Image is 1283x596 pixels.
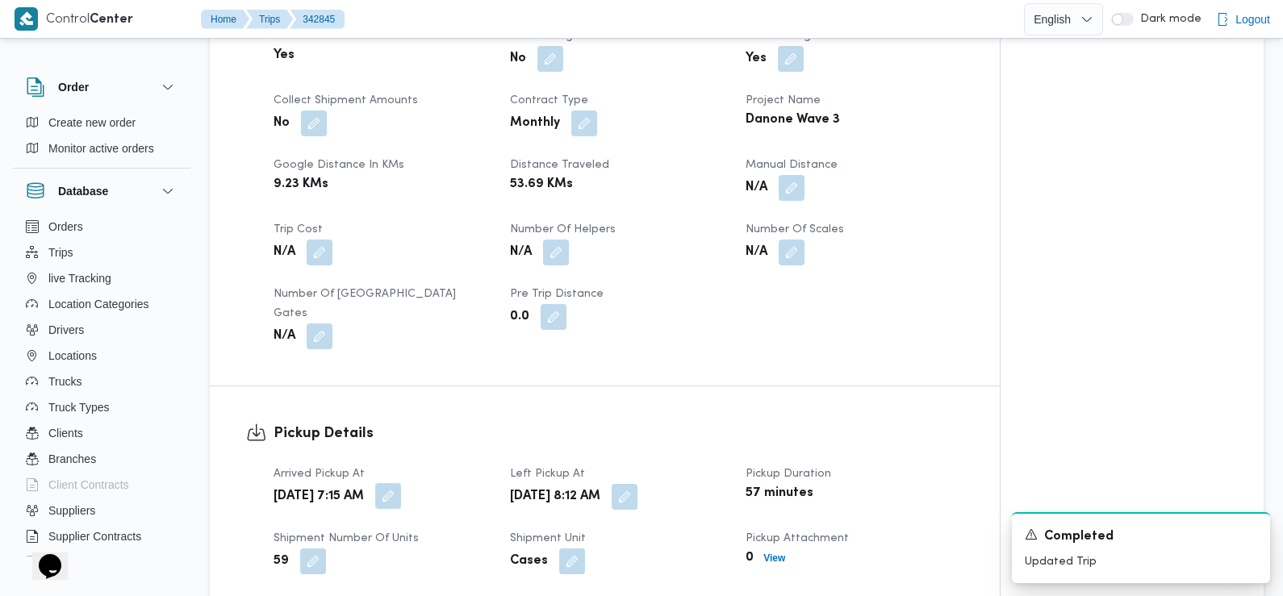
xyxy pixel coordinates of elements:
h3: Database [58,181,108,201]
iframe: chat widget [16,531,68,580]
span: Dark mode [1134,13,1202,26]
span: Shipment Number of Units [274,533,419,544]
span: Clients [48,423,83,443]
span: Pickup Attachment [746,533,849,544]
b: N/A [746,243,767,262]
div: Database [13,214,190,563]
b: 9.23 KMs [274,175,328,194]
p: Updated Trip [1025,553,1257,570]
span: Trip Cost [274,224,323,235]
b: N/A [274,243,295,262]
b: N/A [510,243,532,262]
b: 57 minutes [746,484,813,503]
button: Supplier Contracts [19,523,184,549]
b: 0 [746,548,754,568]
span: Number of Scales [746,224,844,235]
span: Project Name [746,95,821,106]
button: Create new order [19,110,184,135]
button: Branches [19,446,184,472]
b: [DATE] 8:12 AM [510,487,600,506]
span: Left Pickup At [510,469,585,479]
b: [DATE] 7:15 AM [274,487,364,506]
b: No [510,49,526,69]
button: Database [26,181,178,201]
span: Shipment Unit [510,533,586,544]
button: Client Contracts [19,472,184,498]
span: Branches [48,449,96,469]
button: Drivers [19,317,184,343]
button: Trips [19,240,184,265]
span: Distance Traveled [510,160,609,170]
span: Pickup Duration [746,469,831,479]
span: Trucks [48,372,81,391]
img: X8yXhbKr1z7QwAAAABJRU5ErkJggg== [15,7,38,31]
button: Orders [19,214,184,240]
b: Yes [746,49,767,69]
div: Notification [1025,527,1257,547]
b: N/A [746,178,767,198]
span: Create new order [48,113,136,132]
b: Monthly [510,114,560,133]
span: Monitor active orders [48,139,154,158]
span: Google distance in KMs [274,160,404,170]
span: live Tracking [48,269,111,288]
button: live Tracking [19,265,184,291]
span: Number of [GEOGRAPHIC_DATA] Gates [274,289,456,319]
b: 59 [274,552,289,571]
b: Center [90,14,133,26]
span: Manual Distance [746,160,838,170]
span: Collect Shipment Amounts [274,95,418,106]
span: Truck Types [48,398,109,417]
button: Locations [19,343,184,369]
span: Number of Helpers [510,224,616,235]
span: Contract Type [510,95,588,106]
span: Location Categories [48,294,149,314]
span: Locations [48,346,97,365]
b: Danone Wave 3 [746,110,840,130]
button: Home [201,10,249,29]
button: Clients [19,420,184,446]
h3: Pickup Details [274,423,963,444]
span: Orders [48,217,83,236]
b: Cases [510,552,548,571]
button: 342845 [290,10,345,29]
span: Completed [1044,527,1114,547]
h3: Order [58,77,89,97]
button: Monitor active orders [19,135,184,161]
button: Devices [19,549,184,575]
span: Suppliers [48,501,95,520]
button: Truck Types [19,394,184,420]
button: Trucks [19,369,184,394]
button: Trips [246,10,293,29]
span: Devices [48,552,89,572]
button: Location Categories [19,291,184,317]
b: View [763,552,785,564]
span: Client Contracts [48,475,129,494]
button: Order [26,77,178,97]
div: Order [13,110,190,168]
span: Supplier Contracts [48,527,141,546]
span: Pre Trip Distance [510,289,604,299]
span: Arrived Pickup At [274,469,365,479]
b: N/A [274,327,295,346]
b: 0.0 [510,307,529,327]
button: Suppliers [19,498,184,523]
button: Logout [1210,3,1277,35]
span: Trips [48,243,73,262]
span: Drivers [48,320,84,340]
b: 53.69 KMs [510,175,573,194]
span: Logout [1235,10,1270,29]
button: View [757,548,792,568]
b: No [274,114,290,133]
b: Yes [274,46,295,65]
